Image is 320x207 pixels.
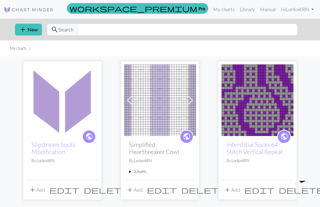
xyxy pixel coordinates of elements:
a: My charts [211,3,237,16]
a: HiLoriknitRN [278,3,316,16]
span: add [126,186,134,194]
span: public [280,132,288,141]
span: search [51,25,58,34]
i: public [280,130,288,143]
span: add [19,25,27,34]
button: New [15,24,42,35]
a: Manual [257,3,278,16]
h2: Simplified Heartbreaker Cowl [129,141,191,155]
i: Edit [244,186,274,194]
span: edit [49,186,79,194]
p: By LoriknitRN [129,158,191,164]
i: Edit [49,186,79,194]
button: Edit [242,184,277,196]
a: public [180,130,193,143]
span: Search [58,26,73,33]
a: public [82,130,96,143]
a: Simplified Heartbreaker Cowl [124,96,196,102]
span: add [29,186,36,194]
i: public [183,130,191,143]
li: My charts [10,45,27,51]
span: delete [181,186,226,194]
span: add [224,186,231,194]
span: public [85,132,93,141]
img: Simplified Heartbreaker Cowl [124,64,196,136]
iframe: chat widget [293,181,314,201]
a: Pro [67,3,208,14]
span: public [183,132,191,141]
button: Add [124,184,145,196]
p: By LoriknitRN [227,158,288,164]
summary: 2charts [129,169,191,175]
button: Edit [47,184,82,196]
button: Delete [179,184,228,196]
span: workspace_premium [70,4,197,13]
img: Logo [4,6,54,13]
i: Edit [147,186,177,194]
a: Slipstream Socks Modification [32,141,76,155]
button: Edit [145,184,179,196]
a: Library [237,3,257,16]
button: Add [222,184,242,196]
button: Delete [82,184,131,196]
i: public [85,130,93,143]
a: Interstitial Socks 64 Stitch Vertical Repeat [222,96,293,102]
span: edit [244,186,274,194]
a: Interstitial Socks 64 Stitch Vertical Repeat [227,141,283,155]
img: Slipstream Socks Modification [27,64,98,136]
span: edit [147,186,177,194]
span: delete [84,186,129,194]
p: By LoriknitRN [32,158,93,164]
img: Interstitial Socks 64 Stitch Vertical Repeat [222,64,293,136]
a: Slipstream Socks Modification [27,96,98,102]
button: Add [27,184,47,196]
a: public [277,130,291,143]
